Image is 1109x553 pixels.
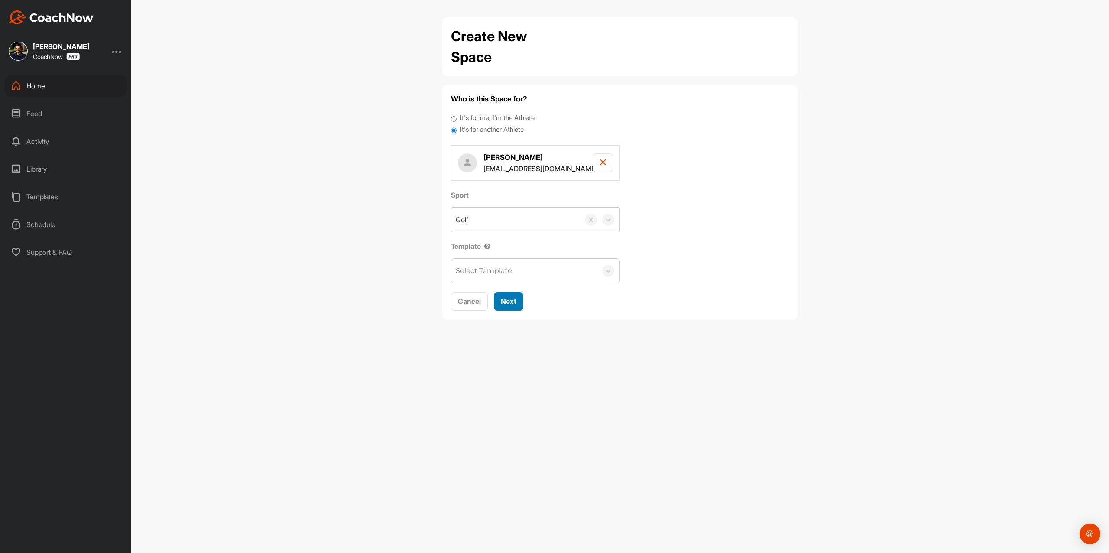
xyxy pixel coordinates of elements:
div: Schedule [5,214,127,235]
span: Next [501,297,516,306]
img: user [458,153,477,172]
div: Open Intercom Messenger [1080,524,1100,544]
div: Activity [5,130,127,152]
img: CoachNow Pro [66,53,80,60]
label: It's for me, I'm the Athlete [460,113,535,123]
div: [PERSON_NAME] [33,43,89,50]
div: Support & FAQ [5,241,127,263]
h4: Who is this Space for? [451,94,789,104]
div: Select Template [456,266,512,276]
label: It's for another Athlete [460,125,524,135]
p: [EMAIL_ADDRESS][DOMAIN_NAME] [483,163,597,174]
div: Golf [456,215,468,225]
label: Sport [451,190,620,200]
div: Home [5,75,127,97]
label: Template [451,241,620,251]
div: Feed [5,103,127,124]
button: Next [494,292,523,311]
button: Cancel [451,292,488,311]
div: Templates [5,186,127,208]
span: Cancel [458,297,481,306]
div: CoachNow [33,53,80,60]
div: Library [5,158,127,180]
img: square_49fb5734a34dfb4f485ad8bdc13d6667.jpg [9,42,28,61]
img: CoachNow [9,10,94,24]
h2: Create New Space [451,26,568,68]
h4: [PERSON_NAME] [483,152,597,163]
